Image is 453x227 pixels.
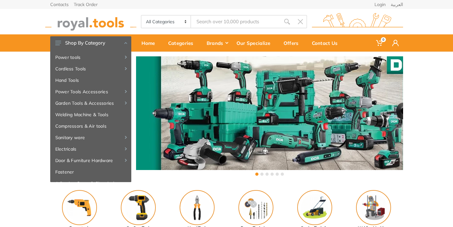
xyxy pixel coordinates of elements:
a: Login [374,2,386,7]
a: Adhesive, Spray & Chemical [50,178,131,189]
img: Royal - Power tools [62,190,97,225]
a: Hand Tools [50,74,131,86]
img: Royal - Hand Tools [180,190,215,225]
img: royal.tools Logo [45,13,136,31]
a: Our Specialize [232,34,279,52]
a: Power Tools Accessories [50,86,131,97]
input: Site search [191,15,280,28]
span: 0 [381,37,386,42]
div: Home [137,36,164,50]
a: Electricals [50,143,131,155]
a: Categories [164,34,202,52]
a: Sanitary ware [50,132,131,143]
a: Home [137,34,164,52]
img: Royal - Power Tools Accessories [238,190,273,225]
img: Royal - Garden Tools & Accessories [297,190,332,225]
img: Royal - Welding Machine & Tools [356,190,391,225]
a: Track Order [74,2,98,7]
div: Our Specialize [232,36,279,50]
a: Power tools [50,52,131,63]
img: royal.tools Logo [312,13,403,31]
a: Garden Tools & Accessories [50,97,131,109]
a: Compressors & Air tools [50,120,131,132]
a: Contacts [50,2,69,7]
div: Brands [202,36,232,50]
a: Welding Machine & Tools [50,109,131,120]
img: Royal - Cordless Tools [121,190,156,225]
a: Contact Us [307,34,347,52]
a: 0 [372,34,388,52]
a: Offers [279,34,307,52]
select: Category [141,16,191,28]
div: Categories [164,36,202,50]
a: Fastener [50,166,131,178]
div: Offers [279,36,307,50]
div: Contact Us [307,36,347,50]
button: Shop By Category [50,36,131,50]
a: Cordless Tools [50,63,131,74]
a: Door & Furniture Hardware [50,155,131,166]
a: العربية [391,2,403,7]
